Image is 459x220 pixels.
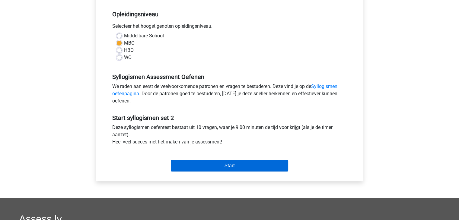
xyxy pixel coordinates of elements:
[124,54,132,61] label: WO
[108,23,352,32] div: Selecteer het hoogst genoten opleidingsniveau.
[124,32,164,39] label: Middelbare School
[112,73,347,80] h5: Syllogismen Assessment Oefenen
[108,83,352,107] div: We raden aan eerst de veelvoorkomende patronen en vragen te bestuderen. Deze vind je op de . Door...
[124,47,134,54] label: HBO
[112,8,347,20] h5: Opleidingsniveau
[171,160,288,171] input: Start
[124,39,135,47] label: MBO
[112,114,347,121] h5: Start syllogismen set 2
[108,124,352,148] div: Deze syllogismen oefentest bestaat uit 10 vragen, waar je 9:00 minuten de tijd voor krijgt (als j...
